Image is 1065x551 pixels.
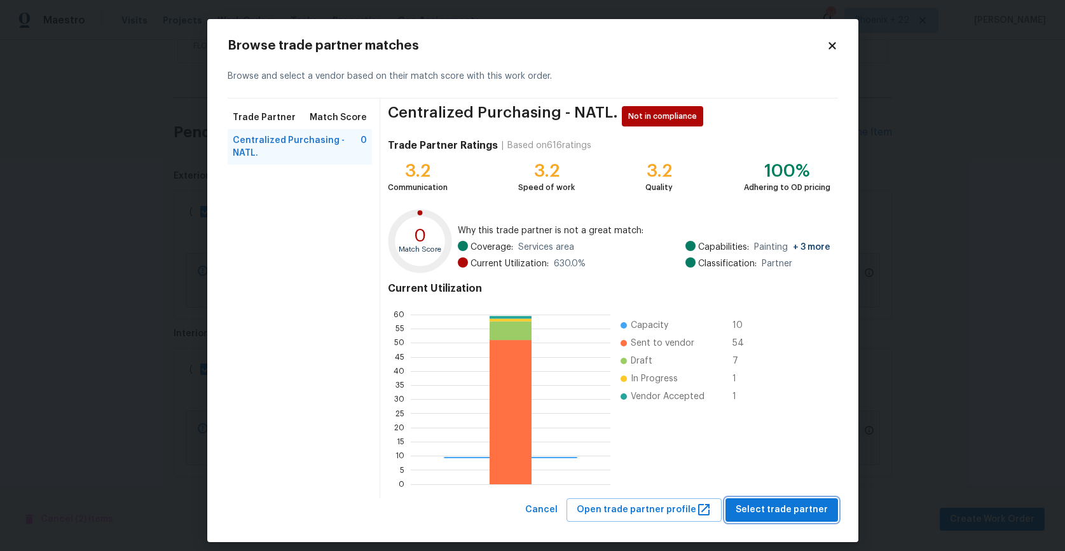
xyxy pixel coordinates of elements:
span: 7 [732,355,753,367]
text: 25 [395,410,404,418]
div: 100% [744,165,830,177]
span: Vendor Accepted [631,390,704,403]
text: 15 [397,438,404,446]
span: Draft [631,355,652,367]
span: Coverage: [471,241,513,254]
text: 5 [400,466,404,474]
h4: Trade Partner Ratings [388,139,498,152]
div: Communication [388,181,448,194]
div: Browse and select a vendor based on their match score with this work order. [228,55,838,99]
text: 50 [394,339,404,347]
span: Why this trade partner is not a great match: [458,224,830,237]
button: Open trade partner profile [567,498,722,522]
div: Speed of work [518,181,575,194]
div: 3.2 [645,165,673,177]
div: | [498,139,507,152]
span: Classification: [698,257,757,270]
h4: Current Utilization [388,282,830,295]
div: 3.2 [388,165,448,177]
text: 20 [394,424,404,432]
span: + 3 more [793,243,830,252]
span: Select trade partner [736,502,828,518]
text: 0 [414,227,427,245]
text: 60 [394,311,404,318]
span: Sent to vendor [631,337,694,350]
text: 35 [395,381,404,389]
h2: Browse trade partner matches [228,39,827,52]
span: Painting [754,241,830,254]
div: Based on 616 ratings [507,139,591,152]
span: Not in compliance [628,110,702,123]
span: Match Score [310,111,367,124]
span: Current Utilization: [471,257,549,270]
span: Capacity [631,319,668,332]
text: 30 [394,395,404,403]
span: Capabilities: [698,241,749,254]
span: Centralized Purchasing - NATL. [233,134,361,160]
text: 55 [395,325,404,332]
span: 1 [732,372,753,385]
span: 630.0 % [554,257,586,270]
span: 54 [732,337,753,350]
div: Quality [645,181,673,194]
span: Cancel [525,502,558,518]
span: 1 [732,390,753,403]
span: Partner [762,257,792,270]
button: Select trade partner [725,498,838,522]
text: Match Score [399,246,442,253]
span: Open trade partner profile [577,502,711,518]
text: 40 [394,367,404,375]
div: Adhering to OD pricing [744,181,830,194]
button: Cancel [520,498,563,522]
span: Centralized Purchasing - NATL. [388,106,618,126]
text: 45 [395,353,404,361]
div: 3.2 [518,165,575,177]
span: 10 [732,319,753,332]
span: Trade Partner [233,111,296,124]
span: In Progress [631,372,678,385]
span: Services area [518,241,574,254]
span: 0 [361,134,367,160]
text: 0 [399,480,404,488]
text: 10 [395,452,404,459]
